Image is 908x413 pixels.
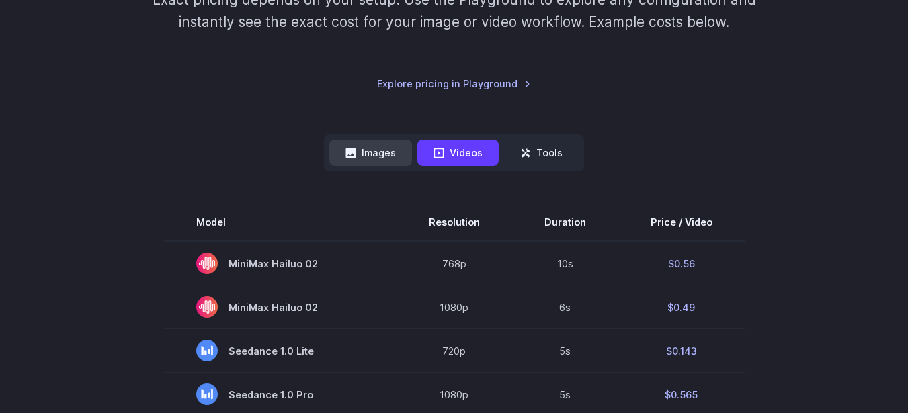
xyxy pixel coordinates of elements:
[329,140,412,166] button: Images
[618,285,745,329] td: $0.49
[397,241,512,285] td: 768p
[397,203,512,241] th: Resolution
[618,203,745,241] th: Price / Video
[397,285,512,329] td: 1080p
[164,203,397,241] th: Model
[512,285,618,329] td: 6s
[512,329,618,373] td: 5s
[417,140,499,166] button: Videos
[196,253,364,274] span: MiniMax Hailuo 02
[512,241,618,285] td: 10s
[512,203,618,241] th: Duration
[196,340,364,361] span: Seedance 1.0 Lite
[196,383,364,405] span: Seedance 1.0 Pro
[504,140,579,166] button: Tools
[196,296,364,318] span: MiniMax Hailuo 02
[618,329,745,373] td: $0.143
[377,76,531,91] a: Explore pricing in Playground
[397,329,512,373] td: 720p
[618,241,745,285] td: $0.56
